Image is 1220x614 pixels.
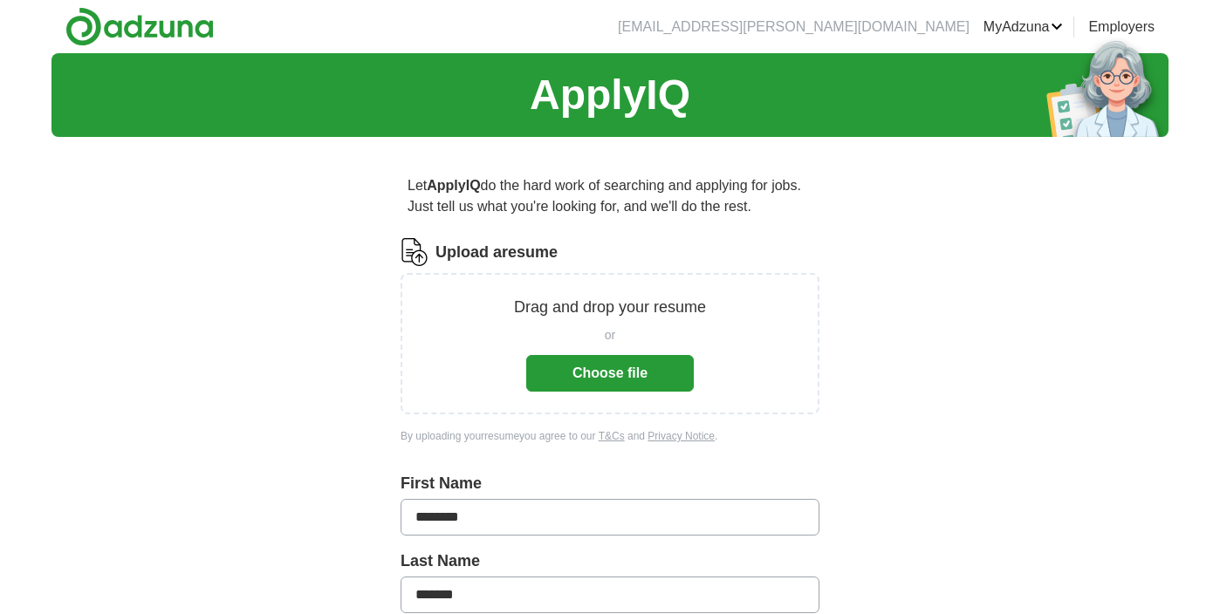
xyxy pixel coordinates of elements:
[427,178,480,193] strong: ApplyIQ
[984,17,1064,38] a: MyAdzuna
[605,326,615,345] span: or
[526,355,694,392] button: Choose file
[1088,17,1155,38] a: Employers
[435,241,558,264] label: Upload a resume
[401,472,819,495] label: First Name
[618,17,970,38] li: [EMAIL_ADDRESS][PERSON_NAME][DOMAIN_NAME]
[514,296,706,319] p: Drag and drop your resume
[401,549,819,573] label: Last Name
[401,238,428,266] img: CV Icon
[648,430,715,442] a: Privacy Notice
[401,428,819,444] div: By uploading your resume you agree to our and .
[65,7,214,46] img: Adzuna logo
[599,430,625,442] a: T&Cs
[530,64,690,126] h1: ApplyIQ
[401,168,819,224] p: Let do the hard work of searching and applying for jobs. Just tell us what you're looking for, an...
